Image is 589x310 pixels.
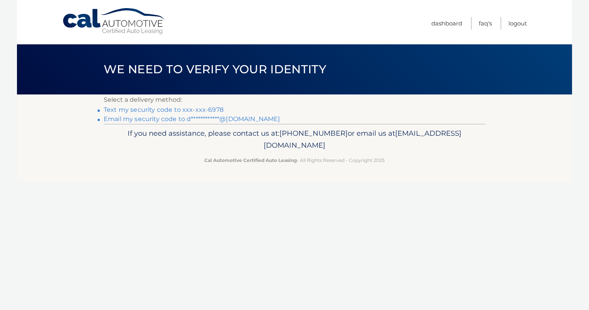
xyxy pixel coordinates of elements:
[204,157,297,163] strong: Cal Automotive Certified Auto Leasing
[479,17,492,30] a: FAQ's
[279,129,348,138] span: [PHONE_NUMBER]
[104,106,224,113] a: Text my security code to xxx-xxx-6978
[431,17,462,30] a: Dashboard
[104,62,326,76] span: We need to verify your identity
[109,127,480,152] p: If you need assistance, please contact us at: or email us at
[508,17,527,30] a: Logout
[62,8,166,35] a: Cal Automotive
[104,94,485,105] p: Select a delivery method:
[109,156,480,164] p: - All Rights Reserved - Copyright 2025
